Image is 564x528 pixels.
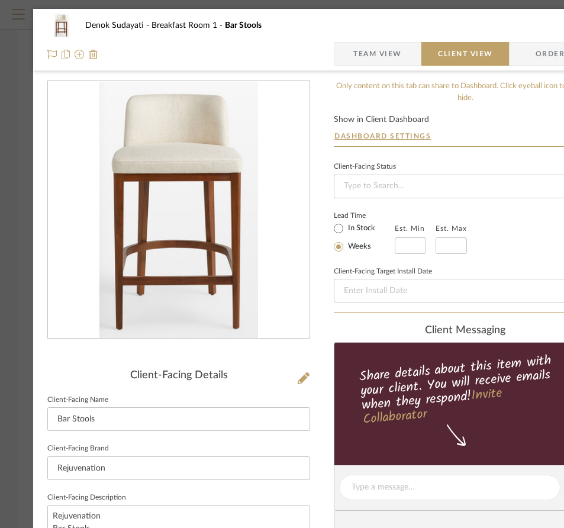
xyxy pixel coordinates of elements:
[99,82,258,339] img: b7196359-a2b1-4505-be5b-a394bd04a610_436x436.jpg
[436,224,467,233] label: Est. Max
[47,369,310,382] div: Client-Facing Details
[47,495,126,501] label: Client-Facing Description
[89,50,98,59] img: Remove from project
[395,224,425,233] label: Est. Min
[334,269,432,275] label: Client-Facing Target Install Date
[334,221,395,254] mat-radio-group: Select item type
[438,42,492,66] span: Client View
[152,21,225,30] span: Breakfast Room 1
[47,456,310,480] input: Enter Client-Facing Brand
[346,223,375,234] label: In Stock
[225,21,262,30] span: Bar Stools
[47,397,108,403] label: Client-Facing Name
[47,446,109,452] label: Client-Facing Brand
[47,14,76,37] img: b7196359-a2b1-4505-be5b-a394bd04a610_48x40.jpg
[353,42,402,66] span: Team View
[47,407,310,431] input: Enter Client-Facing Item Name
[346,242,371,252] label: Weeks
[334,210,395,221] label: Lead Time
[334,164,396,170] div: Client-Facing Status
[334,131,431,141] button: Dashboard Settings
[48,82,310,339] div: 0
[85,21,152,30] span: Denok Sudayati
